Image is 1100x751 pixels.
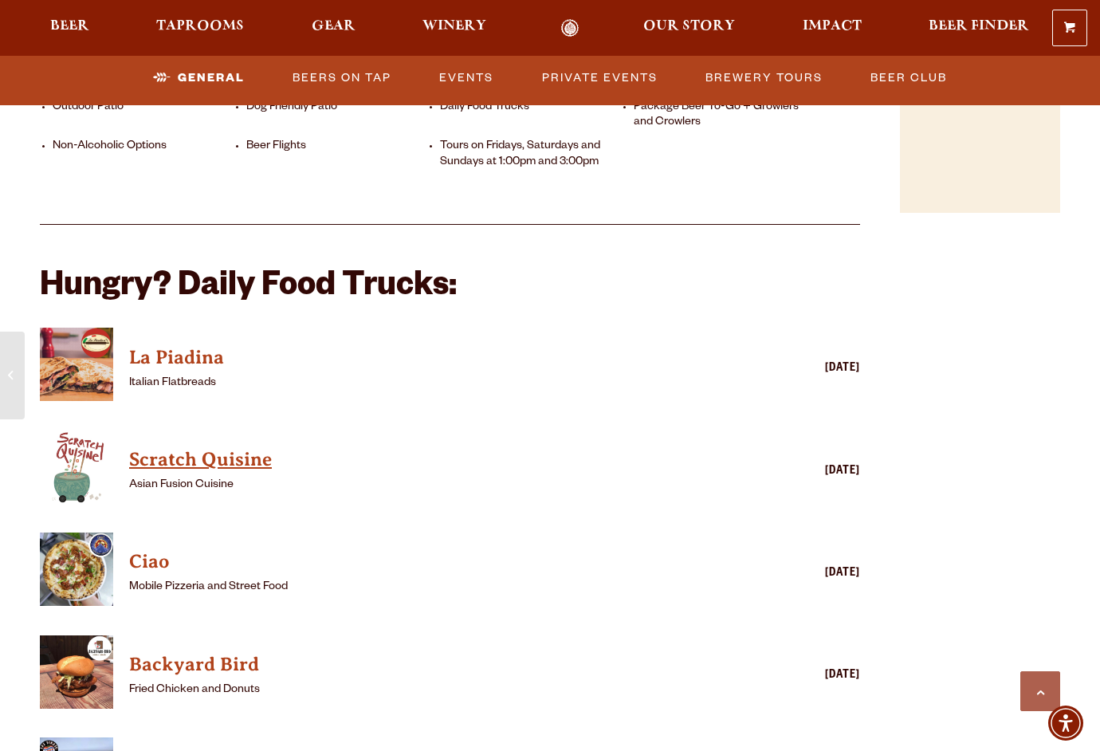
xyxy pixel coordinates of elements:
a: Brewery Tours [699,60,829,96]
a: Events [433,60,500,96]
a: View Scratch Quisine details (opens in a new window) [129,444,725,476]
h2: Hungry? Daily Food Trucks: [40,269,860,308]
a: General [147,60,251,96]
a: View Ciao details (opens in a new window) [40,533,113,615]
a: View Backyard Bird details (opens in a new window) [40,635,113,718]
img: thumbnail food truck [40,635,113,709]
p: Mobile Pizzeria and Street Food [129,578,725,597]
a: Our Story [633,19,745,37]
li: Outdoor Patio [53,100,238,131]
div: Accessibility Menu [1048,706,1083,741]
li: Non-Alcoholic Options [53,140,238,170]
li: Package Beer To-Go + Growlers and Crowlers [634,100,819,131]
a: View Ciao details (opens in a new window) [129,546,725,578]
span: Winery [422,20,486,33]
img: thumbnail food truck [40,431,113,504]
span: Beer [50,20,89,33]
a: Beers on Tap [286,60,398,96]
p: Asian Fusion Cuisine [129,476,725,495]
a: Odell Home [540,19,599,37]
a: Impact [792,19,872,37]
h4: Backyard Bird [129,652,725,678]
span: Beer Finder [929,20,1029,33]
a: View Scratch Quisine details (opens in a new window) [40,431,113,513]
p: Fried Chicken and Donuts [129,681,725,700]
li: Tours on Fridays, Saturdays and Sundays at 1:00pm and 3:00pm [440,140,626,170]
a: Gear [301,19,366,37]
div: [DATE] [733,462,860,482]
li: Dog Friendly Patio [246,100,432,131]
span: Gear [312,20,356,33]
li: Beer Flights [246,140,432,170]
a: Beer Finder [918,19,1039,37]
a: View Backyard Bird details (opens in a new window) [129,649,725,681]
a: View La Piadina details (opens in a new window) [129,342,725,374]
a: Beer Club [864,60,953,96]
span: Taprooms [156,20,244,33]
span: Our Story [643,20,735,33]
a: Taprooms [146,19,254,37]
img: thumbnail food truck [40,328,113,401]
a: Private Events [536,60,664,96]
h4: La Piadina [129,345,725,371]
h4: Scratch Quisine [129,447,725,473]
a: View La Piadina details (opens in a new window) [40,328,113,410]
div: [DATE] [733,564,860,584]
h4: Ciao [129,549,725,575]
li: Daily Food Trucks [440,100,626,131]
span: Impact [803,20,862,33]
a: Beer [40,19,100,37]
p: Italian Flatbreads [129,374,725,393]
a: Winery [412,19,497,37]
div: [DATE] [733,360,860,379]
a: Scroll to top [1020,671,1060,711]
img: thumbnail food truck [40,533,113,606]
div: [DATE] [733,666,860,686]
